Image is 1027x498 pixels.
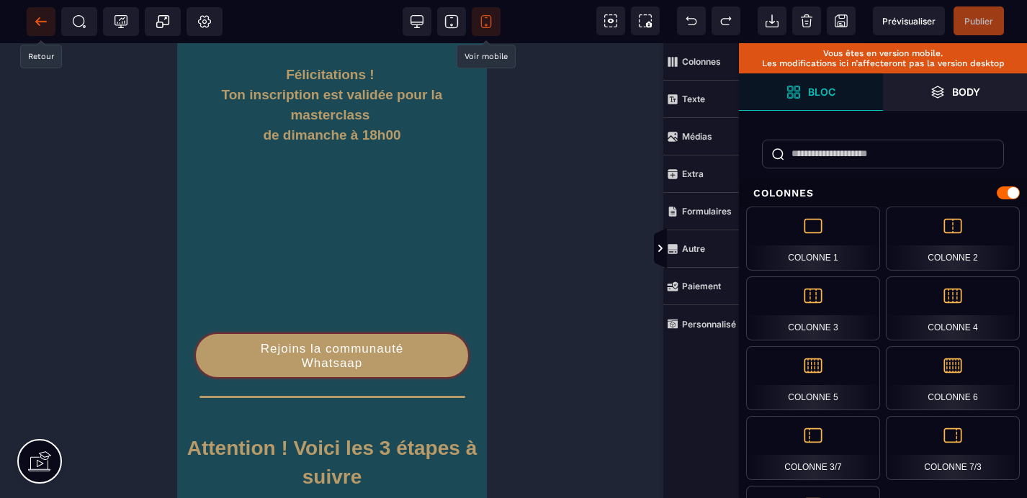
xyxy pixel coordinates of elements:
span: Favicon [187,7,223,36]
strong: Body [952,86,980,97]
div: Colonne 3 [746,276,880,340]
span: Importer [758,6,786,35]
span: Voir tablette [437,7,466,36]
div: Colonne 2 [886,207,1020,271]
span: Voir mobile [472,7,501,36]
strong: Texte [682,94,705,104]
button: Rejoins la communauté Whatsaap [19,291,290,334]
div: Félicitations ! [10,113,300,276]
span: Aperçu [873,6,945,35]
div: Colonne 1 [746,207,880,271]
span: Autre [663,230,739,268]
span: Texte [663,81,739,118]
div: Colonne 6 [886,346,1020,410]
strong: Autre [682,243,705,254]
strong: Médias [682,131,712,142]
strong: Bloc [808,86,835,97]
span: Ouvrir les blocs [739,73,883,111]
strong: Paiement [682,281,721,291]
span: Code de suivi [103,7,139,36]
span: Extra [663,155,739,193]
span: Ouvrir les calques [883,73,1027,111]
span: Tracking [114,14,128,29]
span: Personnalisé [663,305,739,343]
span: Voir bureau [403,7,431,36]
span: Enregistrer [827,6,856,35]
span: Capture d'écran [631,6,660,35]
div: Colonnes [739,180,1027,207]
div: Colonne 7/3 [886,416,1020,480]
span: Popup [156,14,170,29]
span: Paiement [663,268,739,305]
span: Métadata SEO [61,7,97,36]
span: Afficher les vues [739,227,753,271]
div: Colonne 4 [886,276,1020,340]
span: Médias [663,118,739,155]
h1: Attention ! Voici les 3 étapes à suivre [7,391,302,448]
span: Défaire [677,6,706,35]
span: Voir les composants [596,6,625,35]
h1: Félicitations ! Ton inscription est validée pour la masterclass de dimanche à 18h00 [29,22,281,102]
span: Enregistrer le contenu [954,6,1004,35]
strong: Formulaires [682,206,732,217]
span: Publier [964,16,993,27]
strong: Colonnes [682,56,721,67]
span: Réglages Body [197,14,212,29]
span: Nettoyage [792,6,821,35]
div: Colonne 5 [746,346,880,410]
span: Rétablir [712,6,740,35]
span: Prévisualiser [882,16,936,27]
span: Colonnes [663,43,739,81]
p: Vous êtes en version mobile. [746,48,1020,58]
strong: Personnalisé [682,319,736,330]
strong: Extra [682,168,704,179]
span: Créer une alerte modale [145,7,181,36]
span: SEO [72,14,86,29]
div: Colonne 3/7 [746,416,880,480]
p: Les modifications ici n’affecteront pas la version desktop [746,58,1020,68]
span: Formulaires [663,193,739,230]
span: Retour [27,7,55,36]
